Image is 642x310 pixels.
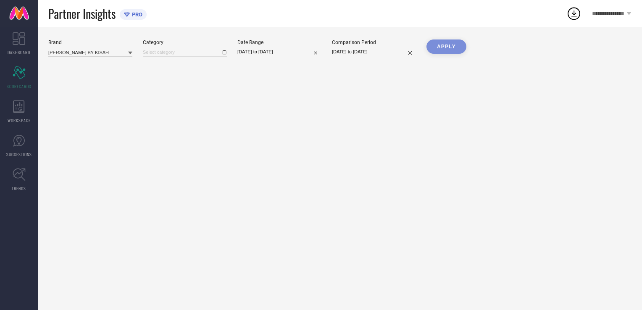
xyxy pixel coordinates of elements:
[237,39,321,45] div: Date Range
[237,47,321,56] input: Select date range
[48,5,116,22] span: Partner Insights
[8,117,31,123] span: WORKSPACE
[332,39,416,45] div: Comparison Period
[7,83,32,89] span: SCORECARDS
[566,6,581,21] div: Open download list
[12,185,26,192] span: TRENDS
[48,39,132,45] div: Brand
[143,39,227,45] div: Category
[332,47,416,56] input: Select comparison period
[130,11,142,18] span: PRO
[6,151,32,158] span: SUGGESTIONS
[8,49,30,55] span: DASHBOARD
